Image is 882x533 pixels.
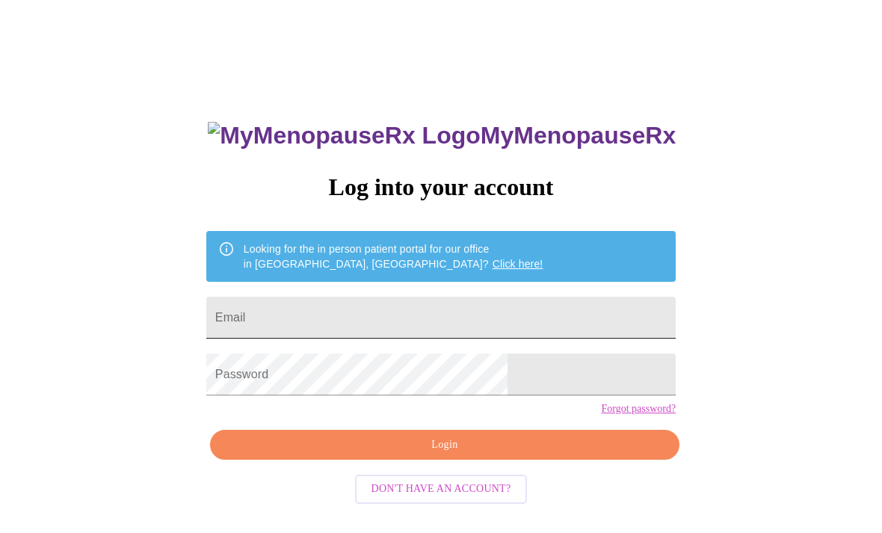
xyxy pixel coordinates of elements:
button: Login [210,430,679,460]
a: Forgot password? [601,403,676,415]
h3: Log into your account [206,173,676,201]
img: MyMenopauseRx Logo [208,122,480,150]
a: Click here! [493,258,543,270]
a: Don't have an account? [351,481,531,494]
span: Login [227,436,662,455]
div: Looking for the in person patient portal for our office in [GEOGRAPHIC_DATA], [GEOGRAPHIC_DATA]? [244,235,543,277]
span: Don't have an account? [371,480,511,499]
h3: MyMenopauseRx [208,122,676,150]
button: Don't have an account? [355,475,528,504]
